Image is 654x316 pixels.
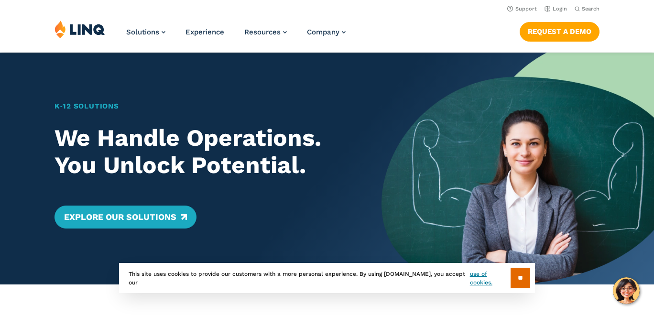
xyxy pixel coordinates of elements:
[126,28,165,36] a: Solutions
[307,28,339,36] span: Company
[244,28,281,36] span: Resources
[54,101,355,112] h1: K‑12 Solutions
[54,206,196,229] a: Explore Our Solutions
[185,28,224,36] a: Experience
[613,277,640,304] button: Hello, have a question? Let’s chat.
[507,6,537,12] a: Support
[381,53,654,284] img: Home Banner
[54,20,105,38] img: LINQ | K‑12 Software
[520,20,599,41] nav: Button Navigation
[575,5,599,12] button: Open Search Bar
[520,22,599,41] a: Request a Demo
[119,263,535,293] div: This site uses cookies to provide our customers with a more personal experience. By using [DOMAIN...
[307,28,346,36] a: Company
[126,28,159,36] span: Solutions
[545,6,567,12] a: Login
[54,124,355,179] h2: We Handle Operations. You Unlock Potential.
[582,6,599,12] span: Search
[244,28,287,36] a: Resources
[470,270,511,287] a: use of cookies.
[126,20,346,52] nav: Primary Navigation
